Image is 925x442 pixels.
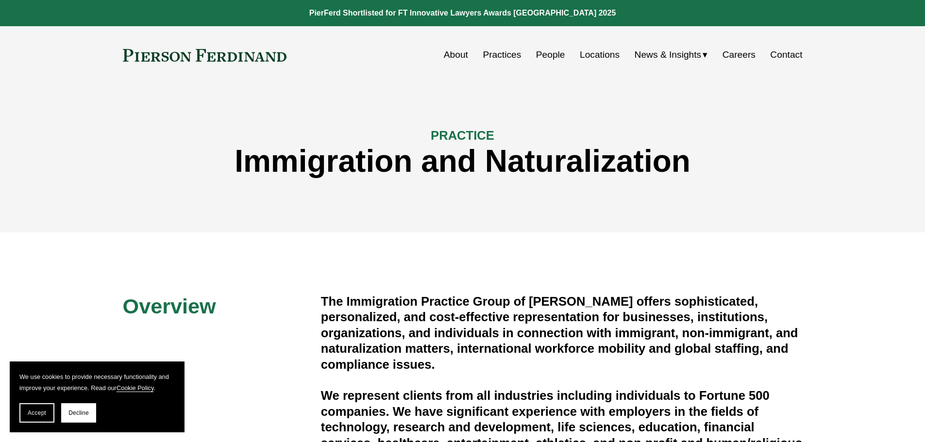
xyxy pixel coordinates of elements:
section: Cookie banner [10,361,185,432]
a: About [444,46,468,64]
span: Accept [28,409,46,416]
a: Contact [770,46,802,64]
button: Accept [19,403,54,423]
span: Overview [123,295,216,318]
p: We use cookies to provide necessary functionality and improve your experience. Read our . [19,371,175,393]
span: News & Insights [635,47,702,64]
a: Locations [580,46,620,64]
a: People [536,46,565,64]
a: folder dropdown [635,46,708,64]
a: Careers [723,46,756,64]
a: Cookie Policy [117,384,154,392]
h4: The Immigration Practice Group of [PERSON_NAME] offers sophisticated, personalized, and cost-effe... [321,294,803,372]
span: PRACTICE [431,129,494,142]
span: Decline [68,409,89,416]
h1: Immigration and Naturalization [123,144,803,179]
button: Decline [61,403,96,423]
a: Practices [483,46,521,64]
